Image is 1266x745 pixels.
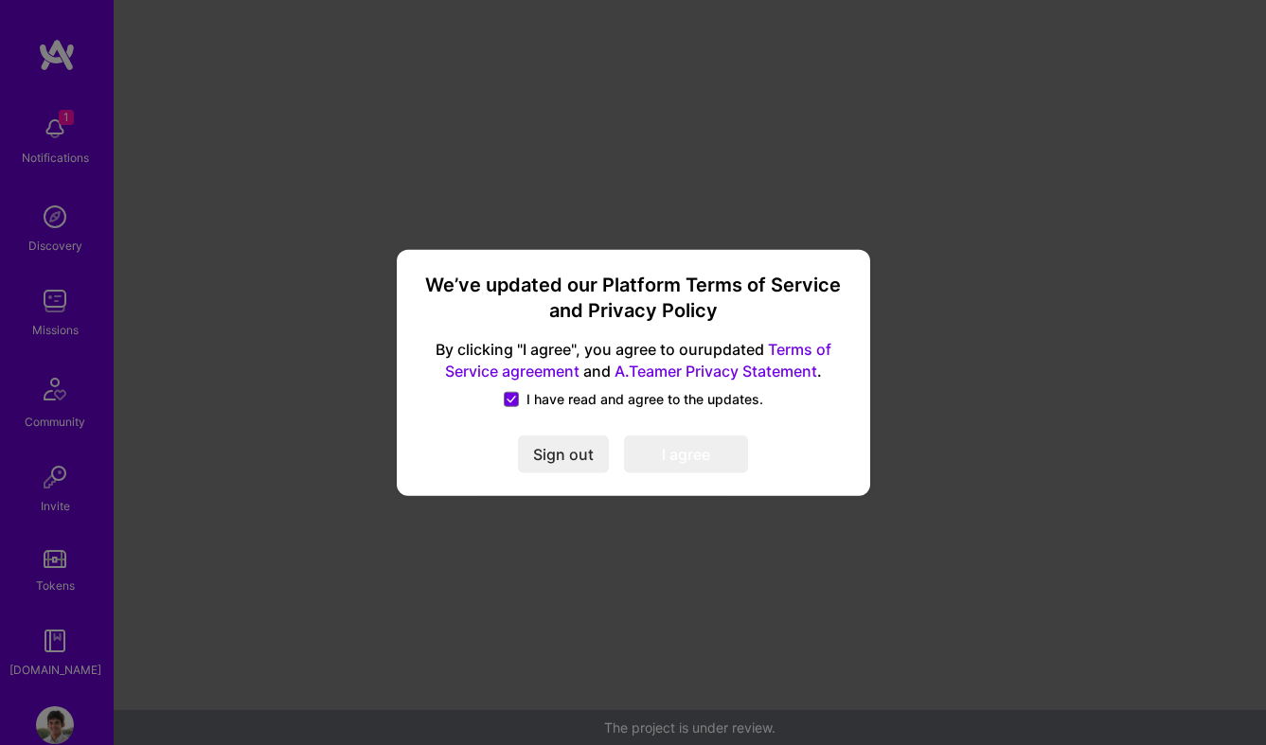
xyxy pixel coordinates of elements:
[518,435,609,473] button: Sign out
[419,339,847,382] span: By clicking "I agree", you agree to our updated and .
[615,362,817,381] a: A.Teamer Privacy Statement
[624,435,748,473] button: I agree
[419,272,847,324] h3: We’ve updated our Platform Terms of Service and Privacy Policy
[445,340,831,381] a: Terms of Service agreement
[526,390,763,409] span: I have read and agree to the updates.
